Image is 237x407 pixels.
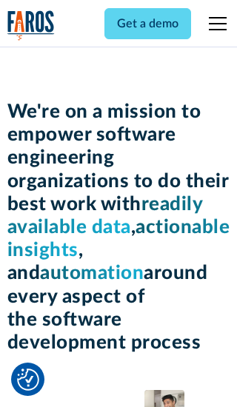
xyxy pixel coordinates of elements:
[7,101,230,354] h1: We're on a mission to empower software engineering organizations to do their best work with , , a...
[7,10,55,41] img: Logo of the analytics and reporting company Faros.
[104,8,191,39] a: Get a demo
[7,195,204,237] span: readily available data
[40,263,144,283] span: automation
[17,369,39,391] img: Revisit consent button
[17,369,39,391] button: Cookie Settings
[7,10,55,41] a: home
[200,6,230,41] div: menu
